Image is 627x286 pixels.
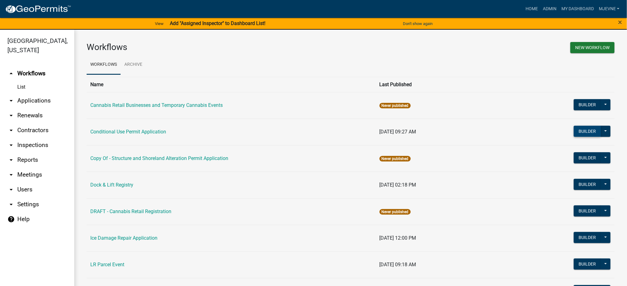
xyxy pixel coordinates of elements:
span: [DATE] 09:18 AM [380,262,416,267]
button: Close [618,19,622,26]
th: Name [87,77,376,92]
strong: Add "Assigned Inspector" to Dashboard List! [170,20,265,26]
i: arrow_drop_up [7,70,15,77]
span: [DATE] 12:00 PM [380,235,416,241]
span: Never published [380,209,411,215]
a: LR Parcel Event [90,262,124,267]
a: Ice Damage Repair Application [90,235,157,241]
a: DRAFT - Cannabis Retail Registration [90,208,171,214]
a: Workflows [87,55,121,75]
i: arrow_drop_down [7,97,15,104]
th: Last Published [376,77,529,92]
span: Never published [380,156,411,162]
a: Conditional Use Permit Application [90,129,166,135]
a: Archive [121,55,146,75]
button: Builder [574,205,601,217]
a: Copy Of - Structure and Shoreland Alteration Permit Application [90,155,228,161]
button: Builder [574,99,601,110]
a: Dock & Lift Registry [90,182,133,188]
a: View [152,19,166,29]
i: arrow_drop_down [7,127,15,134]
span: × [618,18,622,27]
button: Builder [574,232,601,243]
button: Builder [574,179,601,190]
button: Builder [574,152,601,163]
i: arrow_drop_down [7,141,15,149]
button: Builder [574,259,601,270]
button: New Workflow [570,42,615,53]
i: arrow_drop_down [7,186,15,193]
h3: Workflows [87,42,346,53]
a: Admin [540,3,559,15]
span: [DATE] 02:18 PM [380,182,416,188]
span: [DATE] 09:27 AM [380,129,416,135]
a: Cannabis Retail Businesses and Temporary Cannabis Events [90,102,223,108]
span: Never published [380,103,411,108]
a: My Dashboard [559,3,596,15]
i: help [7,216,15,223]
a: Home [523,3,540,15]
a: MJevne [596,3,622,15]
i: arrow_drop_down [7,201,15,208]
i: arrow_drop_down [7,171,15,179]
i: arrow_drop_down [7,112,15,119]
i: arrow_drop_down [7,156,15,164]
button: Don't show again [401,19,435,29]
button: Builder [574,126,601,137]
